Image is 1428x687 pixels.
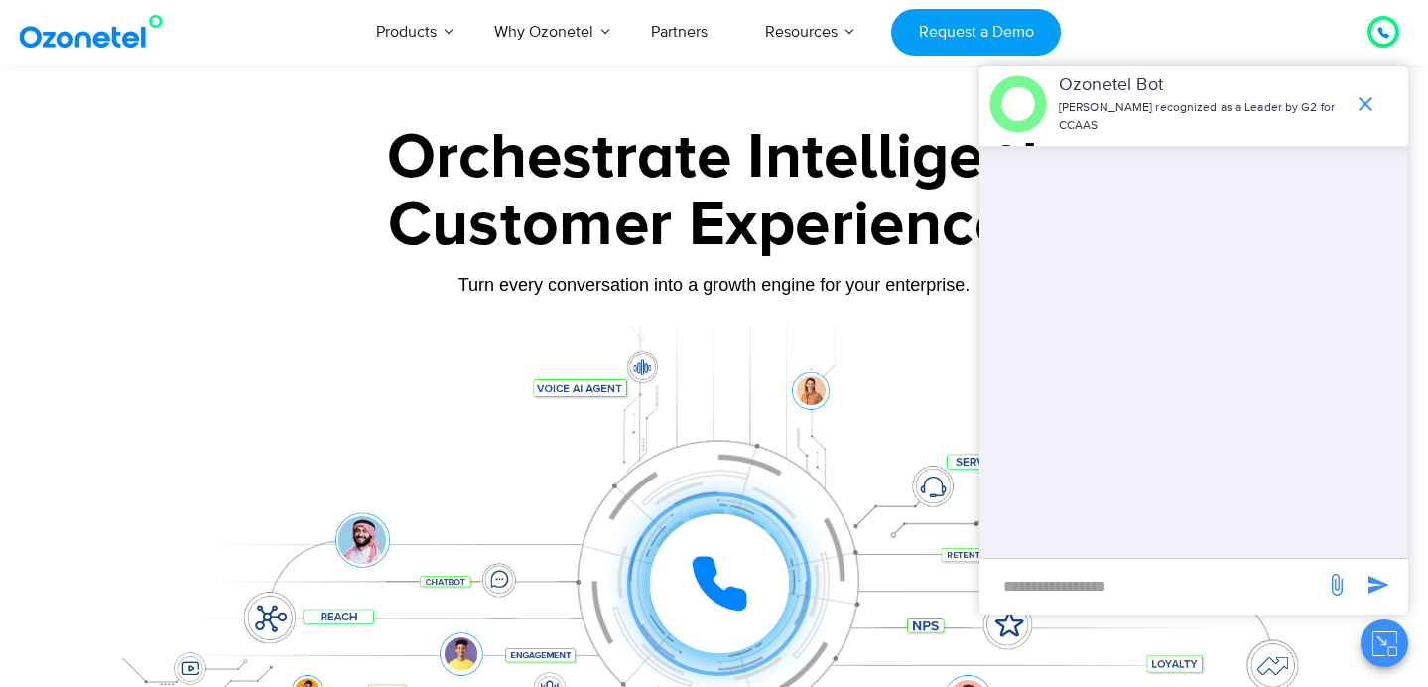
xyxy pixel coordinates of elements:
div: Customer Experiences [94,178,1335,273]
span: end chat or minimize [1346,84,1385,124]
p: [PERSON_NAME] recognized as a Leader by G2 for CCAAS [1059,99,1344,135]
div: Turn every conversation into a growth engine for your enterprise. [94,274,1335,296]
div: Orchestrate Intelligent [94,126,1335,190]
button: Close chat [1361,619,1408,667]
span: send message [1359,565,1398,605]
div: new-msg-input [989,569,1315,605]
span: send message [1317,565,1357,605]
a: Request a Demo [891,9,1061,56]
img: header [989,75,1047,133]
p: Ozonetel Bot [1059,72,1344,99]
